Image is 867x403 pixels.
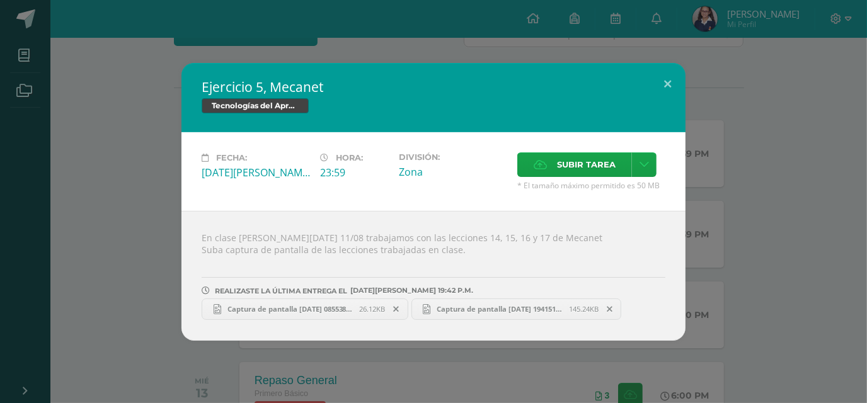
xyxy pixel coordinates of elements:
span: Remover entrega [599,302,621,316]
span: Fecha: [216,153,247,162]
span: Tecnologías del Aprendizaje y la Comunicación [202,98,309,113]
button: Close (Esc) [650,63,686,106]
span: Subir tarea [557,153,616,176]
a: Captura de pantalla [DATE] 085538.png 26.12KB [202,298,408,320]
span: Captura de pantalla [DATE] 194151.png [430,304,569,314]
span: [DATE][PERSON_NAME] 19:42 P.M. [347,290,473,291]
a: Captura de pantalla [DATE] 194151.png 145.24KB [411,298,622,320]
label: División: [399,152,507,162]
span: * El tamaño máximo permitido es 50 MB [517,180,665,191]
span: Captura de pantalla [DATE] 085538.png [221,304,360,314]
h2: Ejercicio 5, Mecanet [202,78,665,96]
span: Hora: [336,153,363,162]
span: 145.24KB [569,304,599,314]
div: Zona [399,165,507,179]
div: 23:59 [320,166,389,179]
div: [DATE][PERSON_NAME] [202,166,310,179]
div: En clase [PERSON_NAME][DATE] 11/08 trabajamos con las lecciones 14, 15, 16 y 17 de Mecanet Suba c... [181,211,686,341]
span: 26.12KB [360,304,386,314]
span: REALIZASTE LA ÚLTIMA ENTREGA EL [215,287,347,295]
span: Remover entrega [386,302,408,316]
